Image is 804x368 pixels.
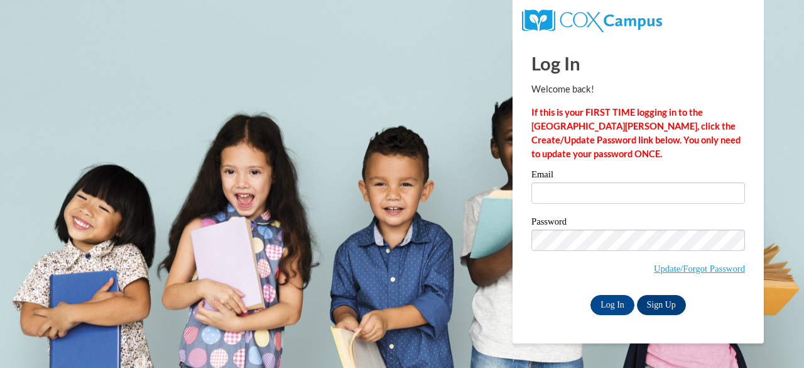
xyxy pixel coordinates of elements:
[531,82,745,96] p: Welcome back!
[531,107,741,159] strong: If this is your FIRST TIME logging in to the [GEOGRAPHIC_DATA][PERSON_NAME], click the Create/Upd...
[531,217,745,230] label: Password
[531,170,745,182] label: Email
[522,9,662,32] img: COX Campus
[590,295,634,315] input: Log In
[637,295,686,315] a: Sign Up
[531,50,745,76] h1: Log In
[654,264,745,274] a: Update/Forgot Password
[522,14,662,25] a: COX Campus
